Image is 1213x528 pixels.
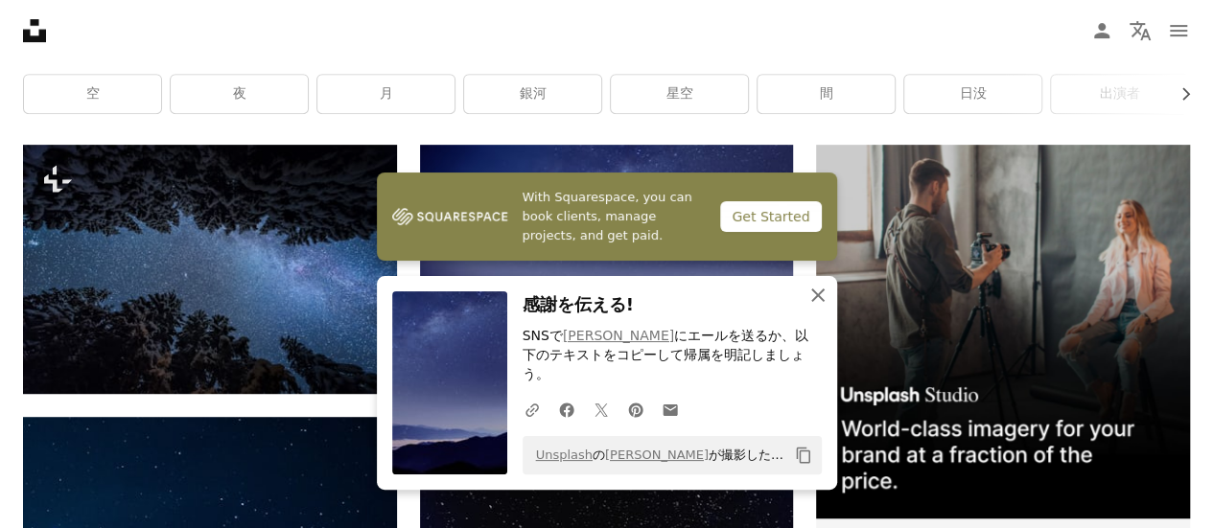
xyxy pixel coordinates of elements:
img: 夜空は星や木々でいっぱいです [23,145,397,394]
a: Eメールでシェアする [653,390,688,428]
a: ログイン / 登録する [1083,11,1121,50]
a: 星空 [611,75,748,113]
a: 夜空は星や木々でいっぱいです [23,261,397,278]
button: クリップボードにコピーする [787,439,820,471]
img: file-1715651741414-859baba4300dimage [816,145,1190,518]
a: 銀河 [464,75,601,113]
h3: 感謝を伝える! [523,291,822,319]
a: 出演者 [1051,75,1188,113]
a: [PERSON_NAME] [563,328,674,343]
a: 月 [317,75,455,113]
button: メニュー [1159,11,1198,50]
a: Unsplash [536,448,593,462]
a: 空 [24,75,161,113]
span: の が撮影した写真 [526,440,787,471]
a: Pinterestでシェアする [618,390,653,428]
button: リストを右にスクロールする [1168,75,1190,113]
a: 間 [758,75,895,113]
span: With Squarespace, you can book clients, manage projects, and get paid. [523,188,706,245]
button: 言語 [1121,11,1159,50]
a: [PERSON_NAME] [605,448,709,462]
div: Get Started [720,201,821,232]
a: 夜 [171,75,308,113]
a: 日没 [904,75,1041,113]
a: With Squarespace, you can book clients, manage projects, and get paid.Get Started [377,172,837,261]
a: Facebookでシェアする [549,390,584,428]
img: 山の風景写真 [420,145,794,355]
p: SNSで にエールを送るか、以下のテキストをコピーして帰属を明記しましょう。 [523,327,822,384]
img: file-1747939142011-51e5cc87e3c9 [392,202,507,231]
a: Twitterでシェアする [584,390,618,428]
a: ホーム — Unsplash [23,19,46,42]
a: cluster of stars in the sky [420,494,794,511]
